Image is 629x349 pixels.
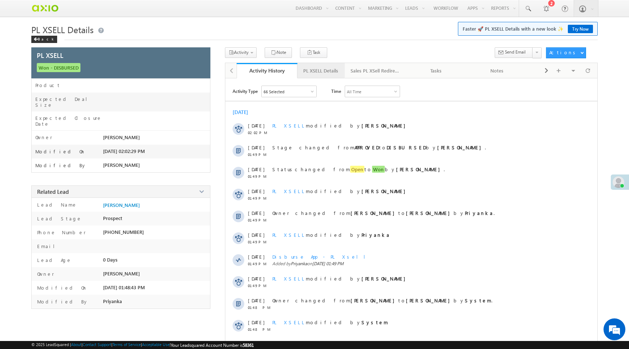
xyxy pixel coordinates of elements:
span: 01:48 PM [248,327,270,332]
div: All Time [347,89,361,94]
span: Owner changed from to by . [272,210,495,216]
span: PL XSELL [37,51,63,60]
a: About [71,342,82,347]
span: 01:49 PM [248,262,270,266]
span: PL XSELL [272,122,306,129]
span: Priyanka [291,261,307,266]
a: [PERSON_NAME] [103,202,140,208]
strong: System [465,297,491,303]
span: Your Leadsquared Account Number is [171,342,254,348]
strong: [PERSON_NAME] [361,275,409,282]
div: [DATE] [233,109,256,115]
span: Faster 🚀 PL XSELL Details with a new look ✨ [463,25,593,32]
span: Activity [234,50,249,55]
span: [DATE] [248,254,264,260]
strong: System [361,319,388,325]
label: Expected Deal Size [35,96,103,108]
a: Activity History [237,63,298,78]
span: [DATE] [248,297,264,303]
label: Modified On [35,285,87,291]
span: 02:02 PM [248,130,270,135]
div: Owner Changed,Status Changed,Stage Changed,Source Changed,Notes & 61 more.. [262,86,316,97]
label: Product [35,82,61,88]
strong: [PERSON_NAME] [351,210,398,216]
div: Actions [549,49,578,56]
span: Related Lead [37,188,69,195]
span: Time [331,86,341,97]
strong: [PERSON_NAME] [406,297,454,303]
span: Open [350,166,364,173]
span: Disburse App - PL Xsell [272,254,371,260]
span: [DATE] [248,210,264,216]
span: Send Email [505,49,526,55]
span: modified by [272,232,390,238]
label: Owner [35,271,54,277]
button: Actions [546,47,586,58]
label: Lead Stage [35,215,82,221]
span: 01:49 PM [248,196,270,200]
strong: [PERSON_NAME] [396,166,444,172]
span: Won - DISBURSED [37,63,80,72]
div: PL XSELL Details [303,66,338,75]
span: © 2025 LeadSquared | | | | | [31,342,254,348]
a: Acceptable Use [142,342,170,347]
strong: [PERSON_NAME] [406,210,454,216]
span: modified by [272,319,388,325]
span: 01:49 PM [248,283,270,288]
a: Sales PL XSell Redirection [345,63,406,78]
strong: Priyanka [465,210,494,216]
span: 01:48 PM [248,305,270,310]
span: [DATE] 01:48:43 PM [103,285,145,290]
label: Phone Number [35,229,86,235]
span: 01:49 PM [248,152,270,157]
span: [PHONE_NUMBER] [103,229,144,235]
a: PL XSELL Details [297,63,345,78]
strong: [PERSON_NAME] [361,122,409,129]
img: Custom Logo [31,2,59,15]
span: 01:49 PM [248,218,270,222]
span: [DATE] [248,188,264,194]
span: [DATE] 02:02:29 PM [103,148,145,154]
strong: [PERSON_NAME] [351,297,398,303]
a: Documents [528,63,589,78]
label: Modified On [35,149,86,154]
span: changed from to by . [272,166,445,173]
span: Owner changed from to by . [272,297,492,303]
label: Lead Name [35,201,77,208]
a: Terms of Service [112,342,141,347]
span: PL XSELL Details [31,24,94,35]
strong: [PERSON_NAME] [361,188,409,194]
button: Note [265,47,292,58]
span: PL XSELL [272,188,306,194]
button: Task [300,47,327,58]
a: Tasks [406,63,467,78]
a: Try Now [568,25,593,33]
div: Documents [534,66,582,75]
span: Status [272,166,295,172]
span: Won [372,166,385,173]
span: modified by [272,275,409,282]
label: Lead Age [35,257,72,263]
span: modified by [272,122,409,129]
div: Activity History [242,67,292,74]
div: Tasks [412,66,460,75]
span: 01:49 PM [248,174,270,179]
span: [DATE] [248,144,264,150]
span: [DATE] [248,319,264,325]
span: PL XSELL [272,232,306,238]
div: Sales PL XSell Redirection [351,66,399,75]
span: PL XSELL [272,319,306,325]
span: Stage changed from to by . [272,144,486,150]
label: Expected Closure Date [35,115,103,127]
a: Notes [467,63,528,78]
div: 66 Selected [264,89,284,94]
div: Back [31,36,57,43]
span: [DATE] 01:49 PM [312,261,344,266]
button: Send Email [495,47,533,58]
strong: [PERSON_NAME] [437,144,485,150]
span: [DATE] [248,166,264,172]
a: Contact Support [83,342,111,347]
strong: Priyanka [361,232,390,238]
